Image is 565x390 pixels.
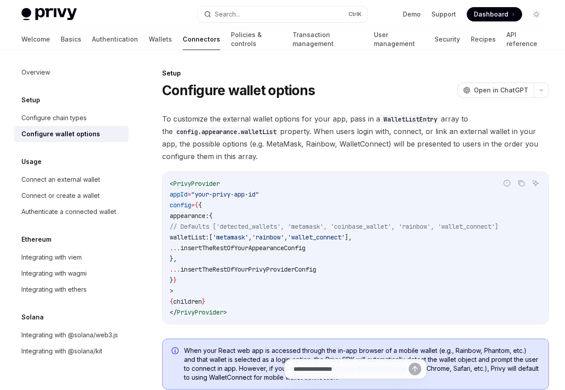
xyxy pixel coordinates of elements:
[198,201,202,209] span: {
[215,9,240,20] div: Search...
[248,233,252,241] span: ,
[14,110,129,126] a: Configure chain types
[506,29,544,50] a: API reference
[173,127,280,137] code: config.appearance.walletList
[183,29,220,50] a: Connectors
[170,222,498,231] span: // Defaults ['detected_wallets', 'metamask', 'coinbase_wallet', 'rainbow', 'wallet_connect']
[471,29,496,50] a: Recipes
[21,174,100,185] div: Connect an external wallet
[14,188,129,204] a: Connect or create a wallet
[515,177,527,189] button: Copy the contents from the code block
[184,346,540,382] span: When your React web app is accessed through the in-app browser of a mobile wallet (e.g., Rainbow,...
[14,281,129,298] a: Integrating with ethers
[431,10,456,19] a: Support
[21,8,77,21] img: light logo
[177,308,223,316] span: PrivyProvider
[170,212,209,220] span: appearance:
[173,276,177,284] span: }
[21,284,87,295] div: Integrating with ethers
[21,95,40,105] h5: Setup
[374,29,424,50] a: User management
[21,312,44,323] h5: Solana
[231,29,282,50] a: Policies & controls
[213,233,248,241] span: 'metamask'
[198,6,367,22] button: Search...CtrlK
[21,268,87,279] div: Integrating with wagmi
[293,359,409,379] input: Ask a question...
[14,249,129,265] a: Integrating with viem
[170,201,191,209] span: config
[170,276,173,284] span: }
[21,29,50,50] a: Welcome
[530,177,541,189] button: Ask AI
[61,29,81,50] a: Basics
[170,180,173,188] span: <
[170,244,180,252] span: ...
[21,346,102,356] div: Integrating with @solana/kit
[21,67,50,78] div: Overview
[170,308,177,316] span: </
[162,82,315,98] h1: Configure wallet options
[14,172,129,188] a: Connect an external wallet
[14,64,129,80] a: Overview
[191,201,195,209] span: =
[284,233,288,241] span: ,
[170,287,173,295] span: >
[21,234,51,245] h5: Ethereum
[170,233,209,241] span: walletList:
[21,113,87,123] div: Configure chain types
[180,265,316,273] span: insertTheRestOfYourPrivyProviderConfig
[529,7,544,21] button: Toggle dark mode
[14,265,129,281] a: Integrating with wagmi
[21,330,118,340] div: Integrating with @solana/web3.js
[170,265,180,273] span: ...
[293,29,363,50] a: Transaction management
[501,177,513,189] button: Report incorrect code
[14,343,129,359] a: Integrating with @solana/kit
[345,233,352,241] span: ],
[191,190,259,198] span: "your-privy-app-id"
[14,126,129,142] a: Configure wallet options
[195,201,198,209] span: {
[21,190,100,201] div: Connect or create a wallet
[14,327,129,343] a: Integrating with @solana/web3.js
[149,29,172,50] a: Wallets
[21,252,82,263] div: Integrating with viem
[223,308,227,316] span: >
[380,114,441,124] code: WalletListEntry
[403,10,421,19] a: Demo
[188,190,191,198] span: =
[173,180,220,188] span: PrivyProvider
[172,347,180,356] svg: Info
[202,298,205,306] span: }
[209,212,213,220] span: {
[288,233,345,241] span: 'wallet_connect'
[252,233,284,241] span: 'rainbow'
[180,244,306,252] span: insertTheRestOfYourAppearanceConfig
[21,129,100,139] div: Configure wallet options
[467,7,522,21] a: Dashboard
[348,11,362,18] span: Ctrl K
[474,86,528,95] span: Open in ChatGPT
[14,204,129,220] a: Authenticate a connected wallet
[173,298,202,306] span: children
[435,29,460,50] a: Security
[170,255,177,263] span: },
[21,156,42,167] h5: Usage
[170,190,188,198] span: appId
[92,29,138,50] a: Authentication
[474,10,508,19] span: Dashboard
[457,83,534,98] button: Open in ChatGPT
[209,233,213,241] span: [
[170,298,173,306] span: {
[162,69,549,78] div: Setup
[409,363,421,375] button: Send message
[21,206,116,217] div: Authenticate a connected wallet
[162,113,549,163] span: To customize the external wallet options for your app, pass in a array to the property. When user...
